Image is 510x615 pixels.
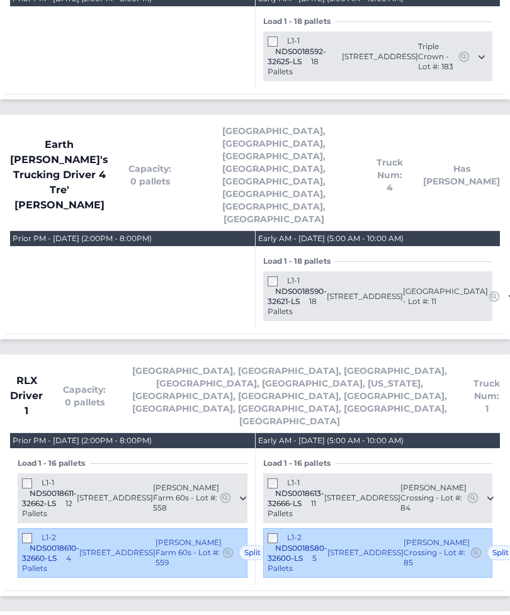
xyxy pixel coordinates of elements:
[263,459,336,469] span: Load 1 - 16 pallets
[13,234,152,244] div: Prior PM - [DATE] (2:00PM - 8:00PM)
[400,483,467,514] span: [PERSON_NAME] Crossing - Lot #: 84
[10,374,43,419] span: RLX Driver 1
[77,494,153,504] span: [STREET_ADDRESS]
[239,546,266,561] span: Split
[268,544,327,563] span: NDS0018580-32600-LS
[287,478,300,488] span: L1-1
[156,538,222,568] span: [PERSON_NAME] Farm 60s - Lot #: 559
[22,489,77,509] span: NDS0018611-32662-LS
[22,544,79,563] span: NDS0018610-32660-LS
[287,37,300,46] span: L1-1
[18,459,90,469] span: Load 1 - 16 pallets
[22,499,72,519] span: 12 Pallets
[10,138,108,213] span: Earth [PERSON_NAME]'s Trucking Driver 4 Tre' [PERSON_NAME]
[268,297,317,317] span: 18 Pallets
[287,533,302,543] span: L1-2
[191,125,356,226] span: [GEOGRAPHIC_DATA], [GEOGRAPHIC_DATA], [GEOGRAPHIC_DATA], [GEOGRAPHIC_DATA], [GEOGRAPHIC_DATA], [G...
[377,157,403,195] span: Truck Num: 4
[258,234,404,244] div: Early AM - [DATE] (5:00 AM - 10:00 AM)
[42,533,56,543] span: L1-2
[423,163,500,188] span: Has [PERSON_NAME]
[258,436,404,446] div: Early AM - [DATE] (5:00 AM - 10:00 AM)
[473,378,500,415] span: Truck Num: 1
[342,52,418,62] span: [STREET_ADDRESS]
[268,47,326,67] span: NDS0018592-32625-LS
[126,365,453,428] span: [GEOGRAPHIC_DATA], [GEOGRAPHIC_DATA], [GEOGRAPHIC_DATA], [GEOGRAPHIC_DATA], [GEOGRAPHIC_DATA], [U...
[153,483,219,514] span: [PERSON_NAME] Farm 60s - Lot #: 558
[403,287,488,307] span: [GEOGRAPHIC_DATA] - Lot #: 11
[263,17,336,27] span: Load 1 - 18 pallets
[128,163,171,188] span: Capacity: 0 pallets
[263,257,336,267] span: Load 1 - 18 pallets
[327,292,403,302] span: [STREET_ADDRESS]
[268,287,327,307] span: NDS0018590-32621-LS
[268,554,317,573] span: 5 Pallets
[22,554,71,573] span: 4 Pallets
[268,499,316,519] span: 11 Pallets
[324,494,400,504] span: [STREET_ADDRESS]
[268,489,324,509] span: NDS0018613-32666-LS
[418,42,458,72] span: Triple Crown - Lot #: 183
[404,538,470,568] span: [PERSON_NAME] Crossing - Lot #: 85
[13,436,152,446] div: Prior PM - [DATE] (2:00PM - 8:00PM)
[268,57,319,77] span: 18 Pallets
[42,478,54,488] span: L1-1
[287,276,300,286] span: L1-1
[79,548,156,558] span: [STREET_ADDRESS]
[63,384,106,409] span: Capacity: 0 pallets
[327,548,404,558] span: [STREET_ADDRESS]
